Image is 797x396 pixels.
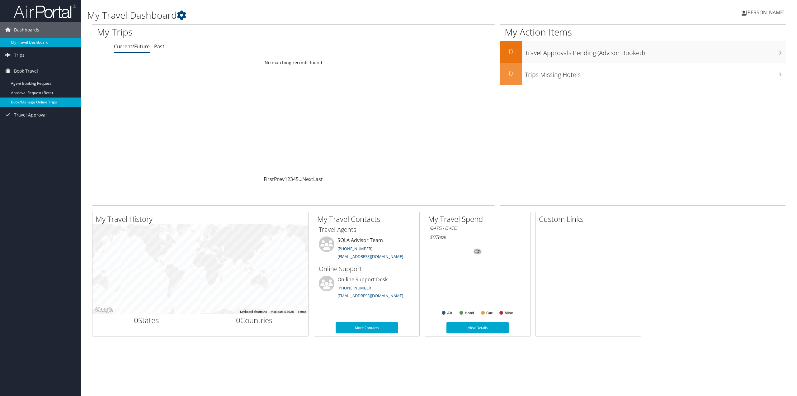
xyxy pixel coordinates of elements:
a: 0Trips Missing Hotels [500,63,786,85]
a: View Details [446,322,509,333]
a: [EMAIL_ADDRESS][DOMAIN_NAME] [337,293,403,298]
span: Book Travel [14,63,38,79]
a: Terms (opens in new tab) [298,310,306,313]
span: Dashboards [14,22,39,38]
span: … [299,176,302,183]
a: 1 [285,176,287,183]
h1: My Travel Dashboard [87,9,556,22]
h1: My Trips [97,26,322,39]
a: 4 [293,176,296,183]
span: Trips [14,47,25,63]
a: 3 [290,176,293,183]
span: Travel Approval [14,107,47,123]
a: [EMAIL_ADDRESS][DOMAIN_NAME] [337,254,403,259]
h3: Online Support [319,265,415,273]
h2: My Travel Spend [428,214,530,224]
a: [PHONE_NUMBER] [337,285,372,291]
a: [PERSON_NAME] [742,3,791,22]
text: Air [447,311,452,315]
h2: 0 [500,46,522,57]
a: First [264,176,274,183]
span: Map data ©2025 [271,310,294,313]
span: $0 [430,234,435,241]
a: [PHONE_NUMBER] [337,246,372,251]
h2: States [97,315,196,326]
span: [PERSON_NAME] [746,9,785,16]
img: airportal-logo.png [14,4,76,19]
a: Next [302,176,313,183]
h6: Total [430,234,526,241]
li: On-line Support Desk [316,276,418,301]
a: More Contacts [336,322,398,333]
h2: 0 [500,68,522,79]
a: 5 [296,176,299,183]
h3: Trips Missing Hotels [525,67,786,79]
a: Prev [274,176,285,183]
h1: My Action Items [500,26,786,39]
text: Misc [505,311,513,315]
h2: My Travel Contacts [317,214,419,224]
li: SOLA Advisor Team [316,236,418,262]
a: Open this area in Google Maps (opens a new window) [94,306,115,314]
h6: [DATE] - [DATE] [430,225,526,231]
h2: My Travel History [96,214,308,224]
span: 0 [236,315,240,325]
a: 0Travel Approvals Pending (Advisor Booked) [500,41,786,63]
a: Current/Future [114,43,150,50]
button: Keyboard shortcuts [240,310,267,314]
text: Car [486,311,493,315]
tspan: 0% [475,250,480,254]
h2: Custom Links [539,214,641,224]
h2: Countries [205,315,304,326]
a: 2 [287,176,290,183]
span: 0 [134,315,138,325]
a: Last [313,176,323,183]
text: Hotel [465,311,474,315]
a: Past [154,43,164,50]
td: No matching records found [92,57,495,68]
h3: Travel Agents [319,225,415,234]
img: Google [94,306,115,314]
h3: Travel Approvals Pending (Advisor Booked) [525,45,786,57]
